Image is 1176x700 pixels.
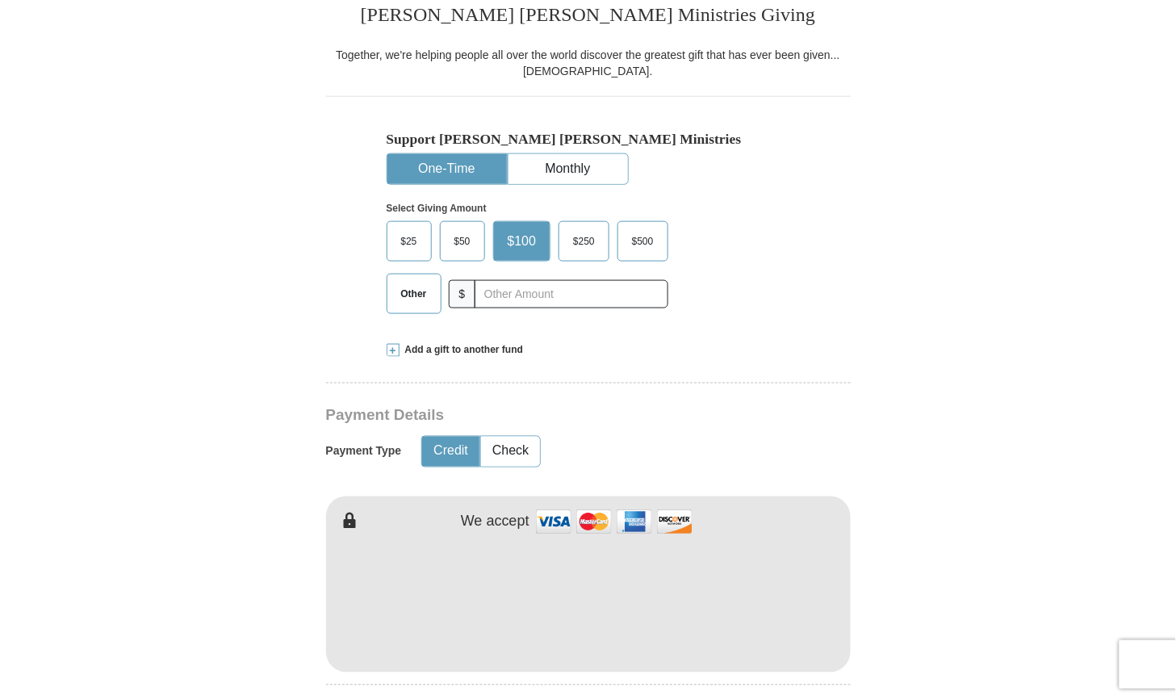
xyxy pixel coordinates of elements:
span: $100 [500,229,545,254]
span: $25 [393,229,425,254]
span: Add a gift to another fund [400,343,524,357]
h3: Payment Details [326,407,738,425]
div: Together, we're helping people all over the world discover the greatest gift that has ever been g... [326,47,851,79]
h4: We accept [461,513,529,531]
h5: Payment Type [326,445,402,459]
button: One-Time [387,154,507,184]
span: Other [393,282,435,306]
button: Monthly [508,154,628,184]
span: $250 [565,229,603,254]
button: Check [481,437,540,467]
img: credit cards accepted [534,505,695,539]
span: $ [449,280,476,308]
input: Other Amount [475,280,668,308]
button: Credit [422,437,479,467]
span: $500 [624,229,662,254]
span: $50 [446,229,479,254]
h5: Support [PERSON_NAME] [PERSON_NAME] Ministries [387,131,790,148]
strong: Select Giving Amount [387,203,487,214]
